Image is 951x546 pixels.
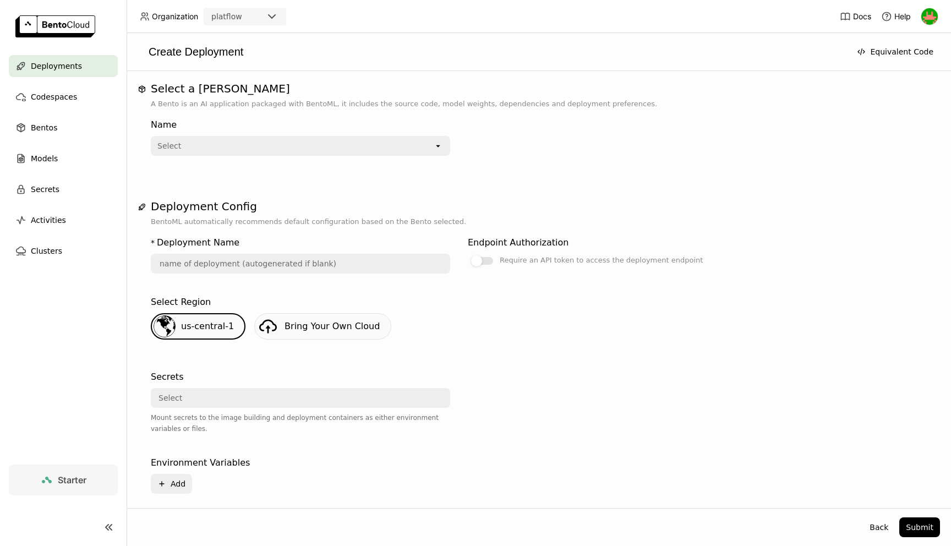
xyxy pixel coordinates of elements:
[9,209,118,231] a: Activities
[9,148,118,170] a: Models
[151,118,450,132] div: Name
[31,90,77,103] span: Codespaces
[152,255,449,272] input: name of deployment (autogenerated if blank)
[894,12,911,21] span: Help
[151,474,192,494] button: Add
[899,517,940,537] button: Submit
[853,12,871,21] span: Docs
[151,216,927,227] p: BentoML automatically recommends default configuration based on the Bento selected.
[31,214,66,227] span: Activities
[151,82,927,95] h1: Select a [PERSON_NAME]
[151,412,450,434] div: Mount secrets to the image building and deployment containers as either environment variables or ...
[31,244,62,258] span: Clusters
[254,313,391,340] a: Bring Your Own Cloud
[151,456,250,469] div: Environment Variables
[468,236,569,249] div: Endpoint Authorization
[158,392,182,403] div: Select
[211,11,242,22] div: platflow
[9,117,118,139] a: Bentos
[151,296,211,309] div: Select Region
[151,313,245,340] div: us-central-1
[157,479,166,488] svg: Plus
[243,12,244,23] input: Selected platflow.
[151,200,927,213] h1: Deployment Config
[863,517,895,537] button: Back
[500,254,703,267] div: Require an API token to access the deployment endpoint
[9,55,118,77] a: Deployments
[840,11,871,22] a: Docs
[285,321,380,331] span: Bring Your Own Cloud
[9,465,118,495] a: Starter
[58,474,86,485] span: Starter
[9,178,118,200] a: Secrets
[31,183,59,196] span: Secrets
[31,121,57,134] span: Bentos
[921,8,938,25] img: You Zhou
[31,59,82,73] span: Deployments
[151,370,183,384] div: Secrets
[151,99,927,110] p: A Bento is an AI application packaged with BentoML, it includes the source code, model weights, d...
[152,12,198,21] span: Organization
[181,321,234,331] span: us-central-1
[138,44,846,59] div: Create Deployment
[31,152,58,165] span: Models
[157,140,181,151] div: Select
[9,86,118,108] a: Codespaces
[434,141,442,150] svg: open
[15,15,95,37] img: logo
[9,240,118,262] a: Clusters
[881,11,911,22] div: Help
[157,236,239,249] div: Deployment Name
[850,42,940,62] button: Equivalent Code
